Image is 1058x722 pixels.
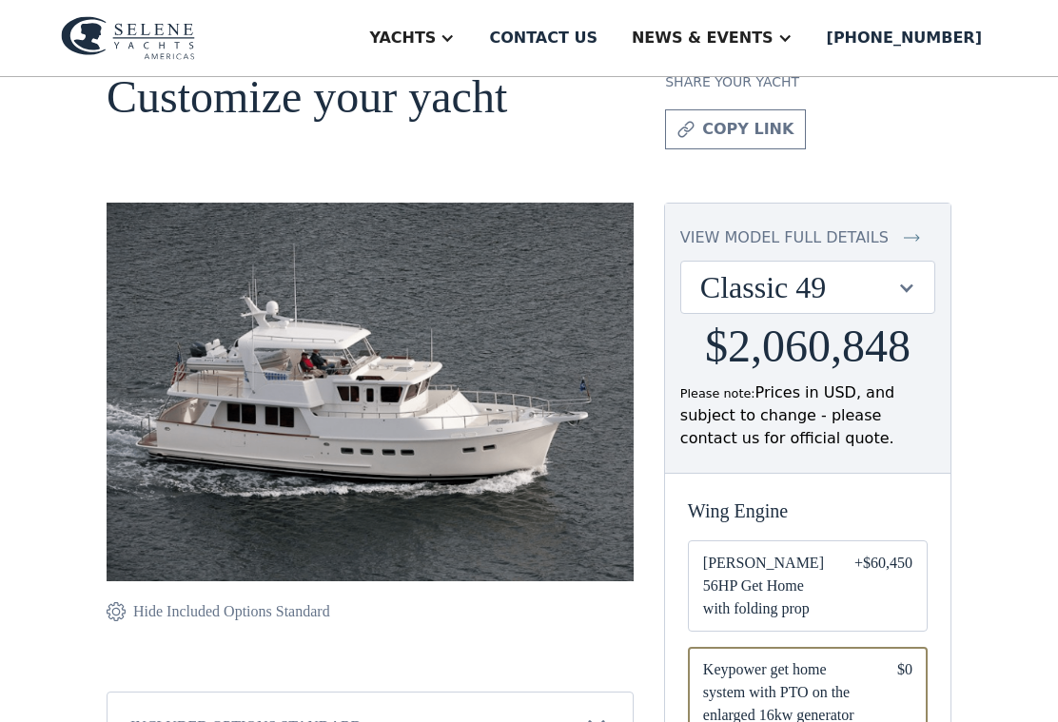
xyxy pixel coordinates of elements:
img: logo [61,16,195,60]
div: News & EVENTS [632,27,774,49]
div: Classic 49 [700,269,896,305]
a: view model full details [680,226,935,249]
img: icon [904,226,920,249]
div: Contact us [489,27,598,49]
div: +$60,450 [854,552,912,620]
div: view model full details [680,226,889,249]
a: Hide Included Options Standard [107,600,330,623]
h2: $2,060,848 [705,322,911,372]
div: Share your yacht [665,72,799,92]
img: icon [677,118,695,141]
span: Please note: [680,386,755,400]
div: [PHONE_NUMBER] [827,27,982,49]
div: copy link [702,118,793,141]
img: icon [107,600,126,623]
div: Wing Engine [688,497,928,525]
div: Hide Included Options Standard [133,600,330,623]
span: [PERSON_NAME] 56HP Get Home with folding prop [703,552,824,620]
div: Classic 49 [681,262,934,313]
div: Yachts [369,27,436,49]
h1: Customize your yacht [107,72,635,149]
a: copy link [665,109,806,149]
div: Prices in USD, and subject to change - please contact us for official quote. [680,381,935,450]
